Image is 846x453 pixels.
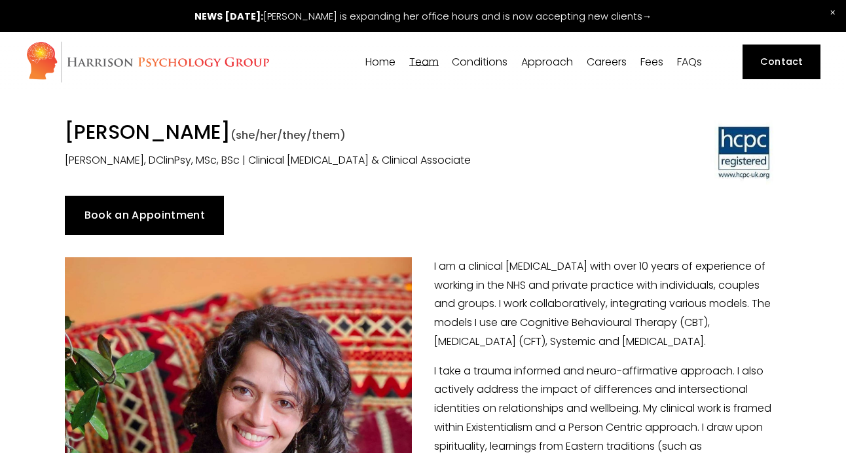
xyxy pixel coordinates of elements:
[409,57,439,67] span: Team
[65,151,596,170] p: [PERSON_NAME], DClinPsy, MSc, BSc | Clinical [MEDICAL_DATA] & Clinical Associate
[640,56,663,68] a: Fees
[587,56,627,68] a: Careers
[230,128,346,143] span: (she/her/they/them)
[65,120,596,147] h1: [PERSON_NAME]
[743,45,820,79] a: Contact
[452,56,507,68] a: folder dropdown
[677,56,702,68] a: FAQs
[521,57,573,67] span: Approach
[521,56,573,68] a: folder dropdown
[65,257,781,352] p: I am a clinical [MEDICAL_DATA] with over 10 years of experience of working in the NHS and private...
[409,56,439,68] a: folder dropdown
[26,41,270,83] img: Harrison Psychology Group
[452,57,507,67] span: Conditions
[65,196,224,235] a: Book an Appointment
[365,56,395,68] a: Home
